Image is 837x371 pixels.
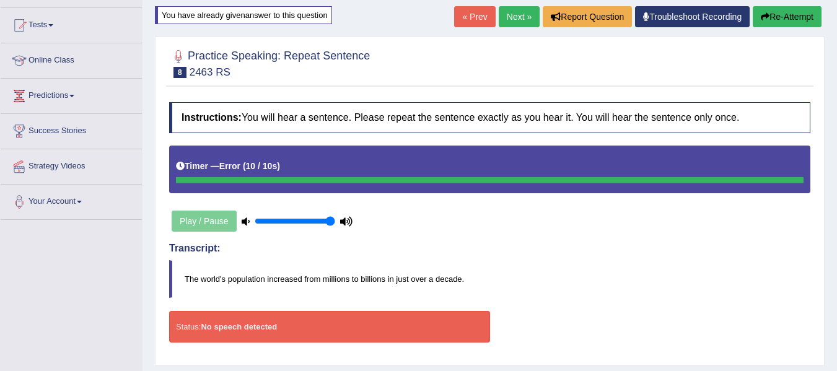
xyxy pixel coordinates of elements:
a: Online Class [1,43,142,74]
h2: Practice Speaking: Repeat Sentence [169,47,370,78]
a: Strategy Videos [1,149,142,180]
b: Error [219,161,240,171]
a: Success Stories [1,114,142,145]
a: Predictions [1,79,142,110]
blockquote: The world's population increased from millions to billions in just over a decade. [169,260,810,298]
small: 2463 RS [190,66,230,78]
a: Tests [1,8,142,39]
button: Report Question [543,6,632,27]
div: You have already given answer to this question [155,6,332,24]
button: Re-Attempt [753,6,822,27]
a: « Prev [454,6,495,27]
b: 10 / 10s [246,161,278,171]
span: 8 [173,67,186,78]
h4: You will hear a sentence. Please repeat the sentence exactly as you hear it. You will hear the se... [169,102,810,133]
b: ( [243,161,246,171]
a: Troubleshoot Recording [635,6,750,27]
strong: No speech detected [201,322,277,331]
b: Instructions: [182,112,242,123]
div: Status: [169,311,490,343]
a: Your Account [1,185,142,216]
a: Next » [499,6,540,27]
h4: Transcript: [169,243,810,254]
h5: Timer — [176,162,280,171]
b: ) [277,161,280,171]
